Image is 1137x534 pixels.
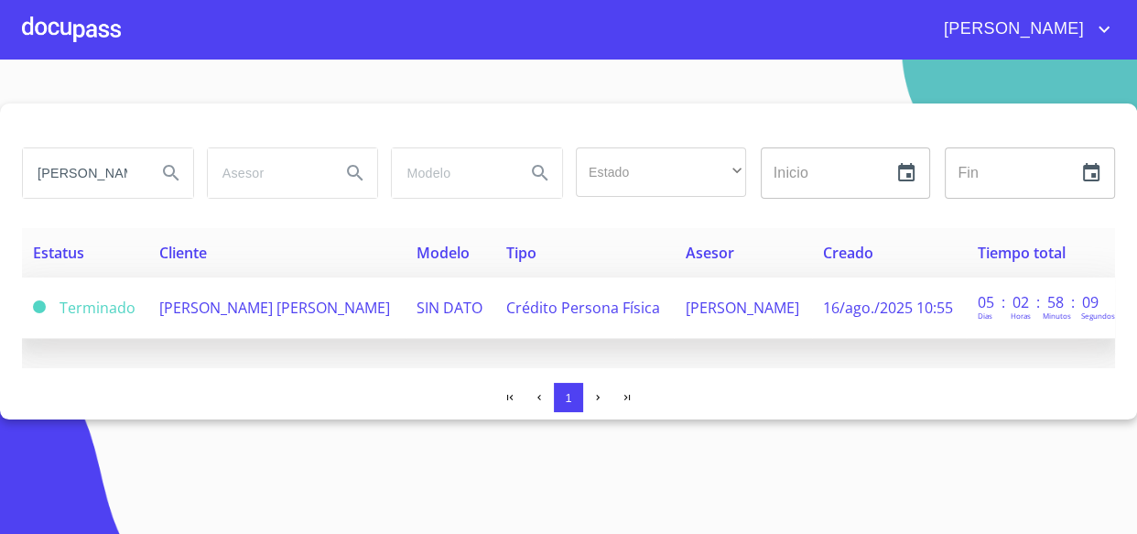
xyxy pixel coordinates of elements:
[417,298,482,318] span: SIN DATO
[685,298,798,318] span: [PERSON_NAME]
[930,15,1115,44] button: account of current user
[159,243,207,263] span: Cliente
[554,383,583,412] button: 1
[60,298,135,318] span: Terminado
[159,298,390,318] span: [PERSON_NAME] [PERSON_NAME]
[565,391,571,405] span: 1
[823,298,953,318] span: 16/ago./2025 10:55
[978,311,992,321] p: Dias
[576,147,746,197] div: ​
[1011,311,1031,321] p: Horas
[518,151,562,195] button: Search
[978,243,1066,263] span: Tiempo total
[208,148,327,198] input: search
[823,243,873,263] span: Creado
[506,243,536,263] span: Tipo
[23,148,142,198] input: search
[685,243,733,263] span: Asesor
[506,298,660,318] span: Crédito Persona Física
[417,243,470,263] span: Modelo
[33,243,84,263] span: Estatus
[1043,311,1071,321] p: Minutos
[978,292,1101,312] p: 05 : 02 : 58 : 09
[333,151,377,195] button: Search
[33,300,46,313] span: Terminado
[149,151,193,195] button: Search
[930,15,1093,44] span: [PERSON_NAME]
[392,148,511,198] input: search
[1081,311,1115,321] p: Segundos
